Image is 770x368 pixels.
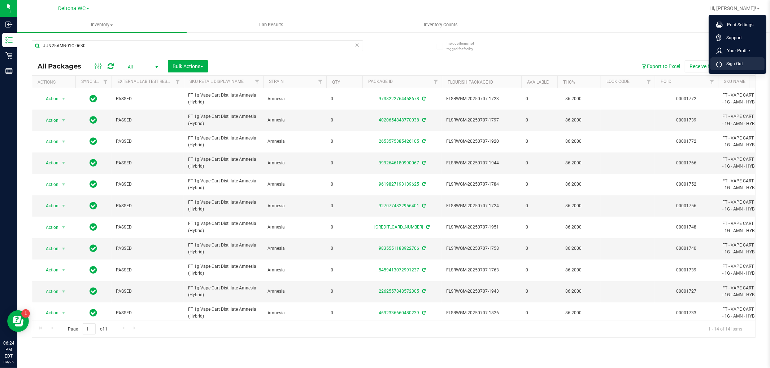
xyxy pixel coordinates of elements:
[90,222,97,232] span: In Sync
[421,182,426,187] span: Sync from Compliance System
[188,242,259,256] span: FT 1g Vape Cart Distillate Amnesia (Hybrid)
[447,41,483,52] span: Include items not tagged for facility
[526,267,553,274] span: 0
[188,285,259,298] span: FT 1g Vape Cart Distillate Amnesia (Hybrid)
[188,306,259,320] span: FT 1g Vape Cart Distillate Amnesia (Hybrid)
[38,62,88,70] span: All Packages
[90,201,97,211] span: In Sync
[59,287,68,297] span: select
[421,310,426,315] span: Sync from Compliance System
[331,245,358,252] span: 0
[59,265,68,275] span: select
[716,34,762,41] a: Support
[39,158,59,168] span: Action
[267,203,322,209] span: Amnesia
[39,308,59,318] span: Action
[3,359,14,365] p: 09/25
[677,246,697,251] a: 00001740
[709,5,756,11] span: Hi, [PERSON_NAME]!
[62,323,114,334] span: Page of 1
[446,245,517,252] span: FLSRWGM-20250707-1758
[90,265,97,275] span: In Sync
[116,117,179,124] span: PASSED
[39,265,59,275] span: Action
[188,178,259,191] span: FT 1g Vape Cart Distillate Amnesia (Hybrid)
[379,267,419,272] a: 5459413072991237
[446,288,517,295] span: FLSRWGM-20250707-1943
[527,80,549,85] a: Available
[58,5,86,12] span: Deltona WC
[710,57,765,70] li: Sign Out
[7,310,29,332] iframe: Resource center
[722,60,743,67] span: Sign Out
[379,182,419,187] a: 9619827193139625
[117,79,174,84] a: External Lab Test Result
[677,310,697,315] a: 00001733
[379,160,419,165] a: 9992646180990067
[267,181,322,188] span: Amnesia
[116,96,179,102] span: PASSED
[59,137,68,147] span: select
[314,76,326,88] a: Filter
[643,76,655,88] a: Filter
[116,224,179,231] span: PASSED
[116,203,179,209] span: PASSED
[116,267,179,274] span: PASSED
[267,117,322,124] span: Amnesia
[446,138,517,145] span: FLSRWGM-20250707-1920
[421,203,426,208] span: Sync from Compliance System
[375,225,423,230] a: [CREDIT_CARD_NUMBER]
[526,224,553,231] span: 0
[187,17,356,32] a: Lab Results
[421,267,426,272] span: Sync from Compliance System
[172,76,184,88] a: Filter
[331,288,358,295] span: 0
[562,201,585,211] span: 86.2000
[90,286,97,296] span: In Sync
[5,52,13,59] inline-svg: Retail
[526,160,553,167] span: 0
[606,79,630,84] a: Lock Code
[90,308,97,318] span: In Sync
[173,63,203,69] span: Bulk Actions
[90,158,97,168] span: In Sync
[526,288,553,295] span: 0
[59,201,68,211] span: select
[90,94,97,104] span: In Sync
[448,80,493,85] a: Flourish Package ID
[677,118,697,123] a: 00001739
[3,340,14,359] p: 06:24 PM EDT
[563,80,575,85] a: THC%
[100,76,112,88] a: Filter
[526,96,553,102] span: 0
[188,92,259,106] span: FT 1g Vape Cart Distillate Amnesia (Hybrid)
[267,138,322,145] span: Amnesia
[723,47,750,54] span: Your Profile
[706,76,718,88] a: Filter
[39,94,59,104] span: Action
[59,308,68,318] span: select
[379,203,419,208] a: 9270774822956401
[677,267,697,272] a: 00001739
[421,139,426,144] span: Sync from Compliance System
[269,79,284,84] a: Strain
[251,76,263,88] a: Filter
[331,203,358,209] span: 0
[267,288,322,295] span: Amnesia
[379,310,419,315] a: 4692336660480239
[331,138,358,145] span: 0
[414,22,467,28] span: Inventory Counts
[267,267,322,274] span: Amnesia
[190,79,244,84] a: Sku Retail Display Name
[17,22,187,28] span: Inventory
[526,181,553,188] span: 0
[21,309,30,318] iframe: Resource center unread badge
[677,182,697,187] a: 00001752
[379,139,419,144] a: 2653575385426105
[677,289,697,294] a: 00001727
[724,79,745,84] a: SKU Name
[59,158,68,168] span: select
[39,222,59,232] span: Action
[5,36,13,44] inline-svg: Inventory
